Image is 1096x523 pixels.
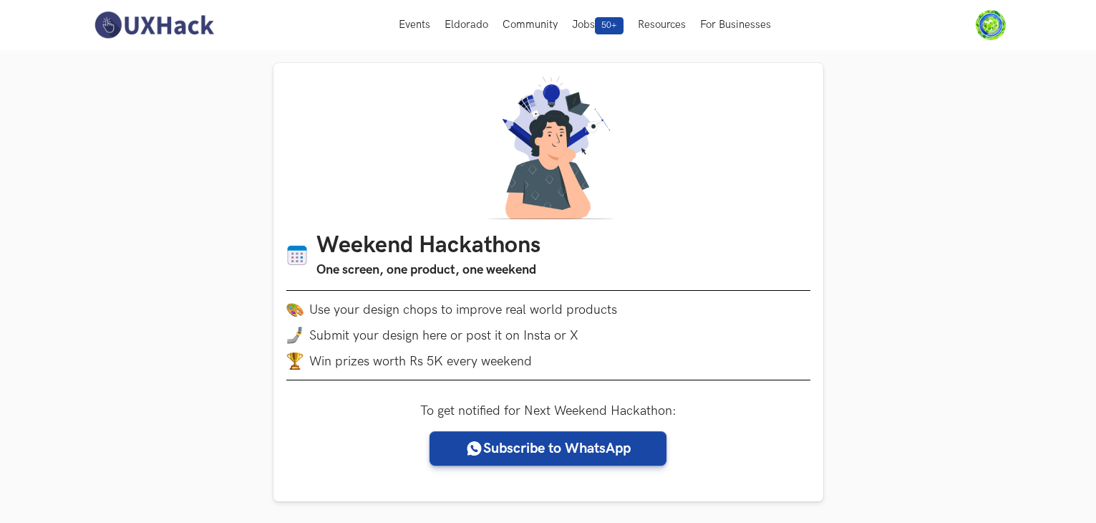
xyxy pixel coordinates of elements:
[286,301,810,318] li: Use your design chops to improve real world products
[480,76,617,219] img: A designer thinking
[286,244,308,267] img: Calendar icon
[430,431,666,466] a: Subscribe to WhatsApp
[420,403,676,418] label: To get notified for Next Weekend Hackathon:
[595,17,624,34] span: 50+
[286,352,304,370] img: trophy.png
[316,260,540,280] h3: One screen, one product, one weekend
[286,352,810,370] li: Win prizes worth Rs 5K every weekend
[316,232,540,260] h1: Weekend Hackathons
[286,327,304,344] img: mobile-in-hand.png
[90,10,218,40] img: UXHack-logo.png
[286,301,304,318] img: palette.png
[976,10,1006,40] img: Your profile pic
[309,328,578,343] span: Submit your design here or post it on Insta or X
